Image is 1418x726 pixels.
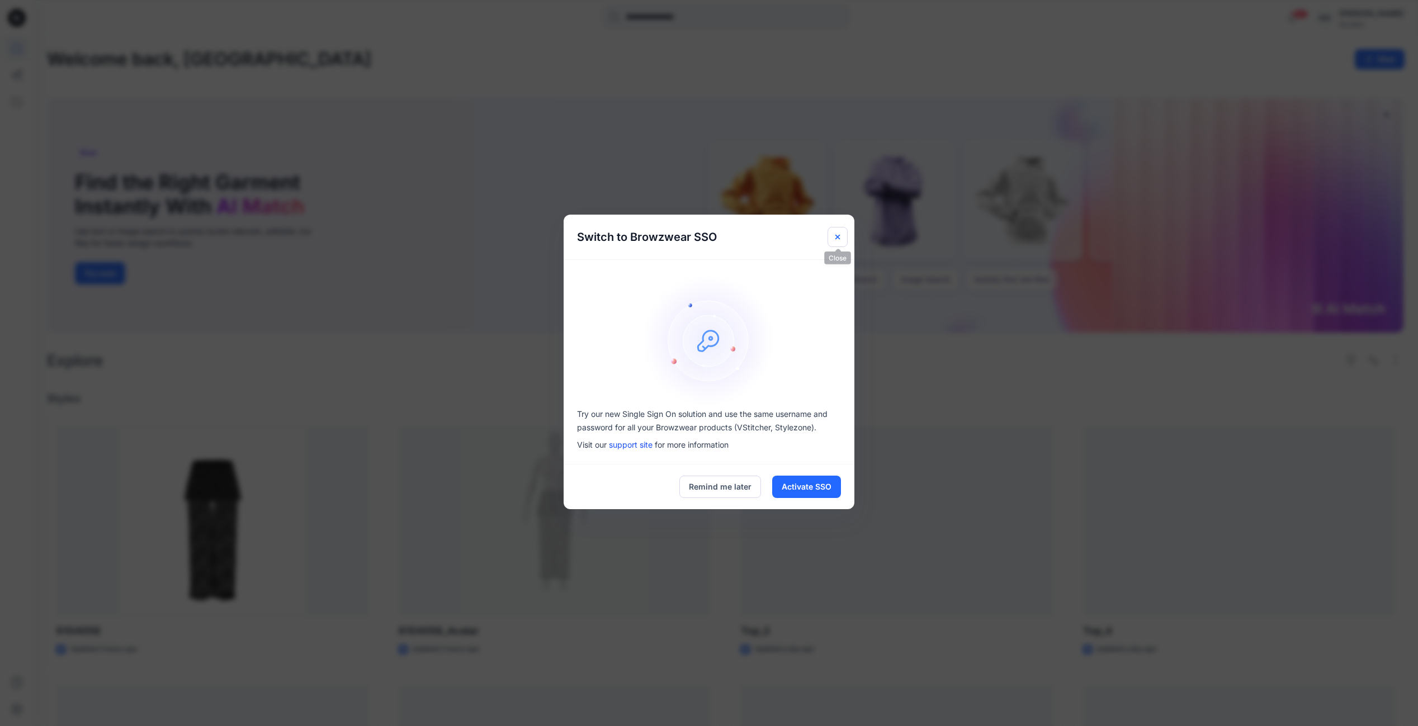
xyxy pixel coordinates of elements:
p: Visit our for more information [577,439,841,450]
button: Close [828,227,848,247]
button: Activate SSO [772,476,841,498]
button: Remind me later [679,476,761,498]
img: onboarding-sz2.1ef2cb9c.svg [642,273,776,407]
a: support site [609,440,653,449]
h5: Switch to Browzwear SSO [564,215,730,259]
p: Try our new Single Sign On solution and use the same username and password for all your Browzwear... [577,407,841,434]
